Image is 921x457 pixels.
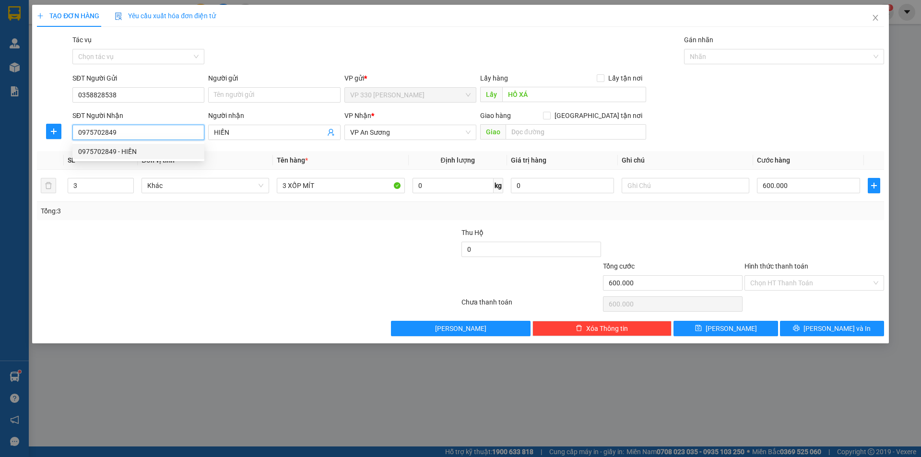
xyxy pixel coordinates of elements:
[511,178,614,193] input: 0
[803,323,871,334] span: [PERSON_NAME] và In
[480,74,508,82] span: Lấy hàng
[494,178,503,193] span: kg
[350,125,471,140] span: VP An Sương
[435,323,486,334] span: [PERSON_NAME]
[793,325,800,332] span: printer
[673,321,778,336] button: save[PERSON_NAME]
[47,128,61,135] span: plus
[72,36,92,44] label: Tác vụ
[344,73,476,83] div: VP gửi
[327,129,335,136] span: user-add
[480,124,506,140] span: Giao
[461,229,484,236] span: Thu Hộ
[460,297,602,314] div: Chưa thanh toán
[68,156,75,164] span: SL
[277,178,404,193] input: VD: Bàn, Ghế
[695,325,702,332] span: save
[208,73,340,83] div: Người gửi
[72,73,204,83] div: SĐT Người Gửi
[780,321,884,336] button: printer[PERSON_NAME] và In
[551,110,646,121] span: [GEOGRAPHIC_DATA] tận nơi
[706,323,757,334] span: [PERSON_NAME]
[480,112,511,119] span: Giao hàng
[441,156,475,164] span: Định lượng
[604,73,646,83] span: Lấy tận nơi
[350,88,471,102] span: VP 330 Lê Duẫn
[391,321,531,336] button: [PERSON_NAME]
[41,206,355,216] div: Tổng: 3
[37,12,44,19] span: plus
[72,144,204,159] div: 0975702849 - HIỀN
[868,182,880,189] span: plus
[586,323,628,334] span: Xóa Thông tin
[684,36,713,44] label: Gán nhãn
[72,110,204,121] div: SĐT Người Nhận
[115,12,122,20] img: icon
[757,156,790,164] span: Cước hàng
[115,12,216,20] span: Yêu cầu xuất hóa đơn điện tử
[344,112,371,119] span: VP Nhận
[744,262,808,270] label: Hình thức thanh toán
[502,87,646,102] input: Dọc đường
[868,178,880,193] button: plus
[277,156,308,164] span: Tên hàng
[603,262,635,270] span: Tổng cước
[872,14,879,22] span: close
[618,151,753,170] th: Ghi chú
[622,178,749,193] input: Ghi Chú
[147,178,263,193] span: Khác
[480,87,502,102] span: Lấy
[37,12,99,20] span: TẠO ĐƠN HÀNG
[532,321,672,336] button: deleteXóa Thông tin
[78,146,199,157] div: 0975702849 - HIỀN
[41,178,56,193] button: delete
[506,124,646,140] input: Dọc đường
[862,5,889,32] button: Close
[511,156,546,164] span: Giá trị hàng
[576,325,582,332] span: delete
[46,124,61,139] button: plus
[208,110,340,121] div: Người nhận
